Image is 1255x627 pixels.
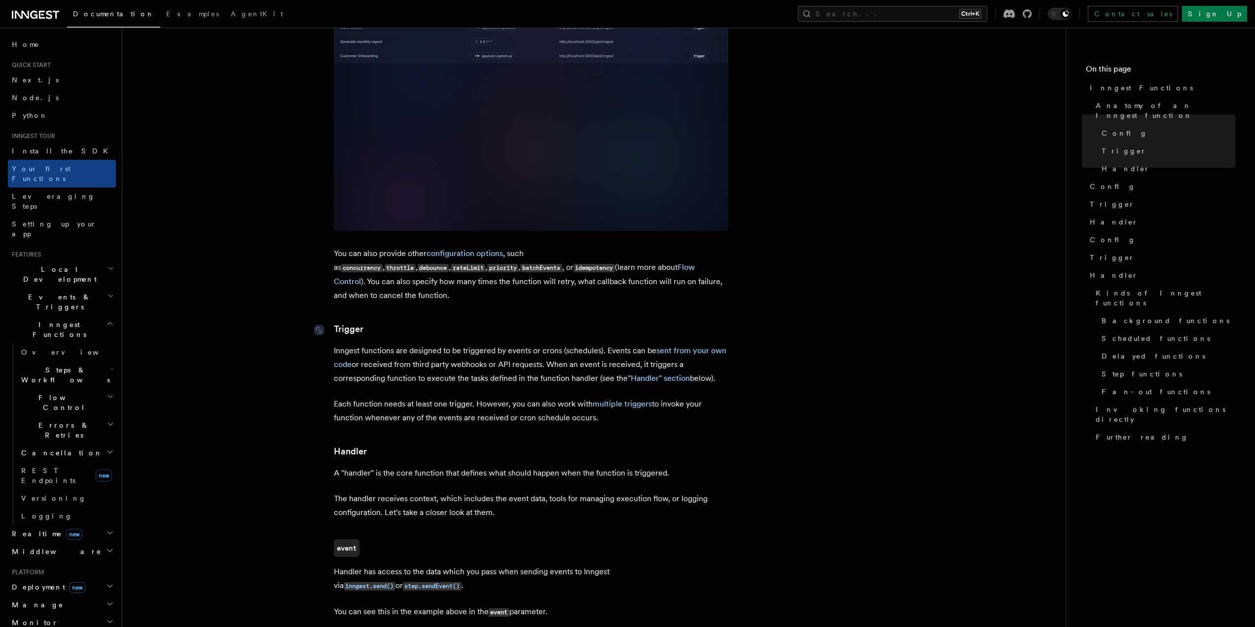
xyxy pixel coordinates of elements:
span: Local Development [8,264,108,284]
span: Step functions [1102,369,1182,379]
span: Logging [21,512,72,520]
a: Anatomy of an Inngest function [1092,97,1235,124]
button: Manage [8,596,116,614]
button: Errors & Retries [17,416,116,444]
a: Trigger [1086,195,1235,213]
span: Install the SDK [12,147,114,155]
span: Flow Control [17,393,107,412]
h4: On this page [1086,63,1235,79]
a: Home [8,36,116,53]
a: Python [8,107,116,124]
code: idempotency [574,264,615,272]
span: Background functions [1102,316,1229,326]
code: debounce [418,264,449,272]
a: event [334,539,359,557]
span: Steps & Workflows [17,365,110,385]
a: Your first Functions [8,160,116,187]
span: Quick start [8,61,51,69]
kbd: Ctrl+K [959,9,981,19]
span: Config [1102,128,1147,138]
span: Home [12,39,39,49]
span: Setting up your app [12,220,97,238]
span: REST Endpoints [21,467,75,484]
span: Scheduled functions [1102,333,1210,343]
span: Inngest tour [8,132,55,140]
a: Config [1098,124,1235,142]
button: Cancellation [17,444,116,462]
span: Handler [1090,270,1138,280]
a: Contact sales [1088,6,1178,22]
button: Local Development [8,260,116,288]
a: Scheduled functions [1098,330,1235,347]
span: Documentation [73,10,154,18]
p: Inngest functions are designed to be triggered by events or crons (schedules). Events can be or r... [334,344,728,385]
button: Realtimenew [8,525,116,543]
a: Sign Up [1182,6,1247,22]
code: concurrency [341,264,383,272]
a: Handler [334,444,367,458]
p: You can see this in the example above in the parameter. [334,605,728,619]
p: Handler has access to the data which you pass when sending events to Inngest via or . [334,565,728,593]
a: Flow Control [334,262,695,286]
a: Trigger [334,322,363,336]
span: new [66,529,82,540]
span: Invoking functions directly [1096,405,1235,424]
span: Platform [8,568,44,576]
span: Errors & Retries [17,420,107,440]
p: You can also provide other , such as , , , , , , or (learn more about ). You can also specify how... [334,247,728,302]
span: new [69,582,85,593]
span: Cancellation [17,448,103,458]
a: multiple triggers [593,399,652,408]
a: Config [1086,178,1235,195]
a: Trigger [1098,142,1235,160]
a: Documentation [67,3,160,28]
p: The handler receives context, which includes the event data, tools for managing execution flow, o... [334,492,728,519]
span: Handler [1102,164,1150,174]
a: Handler [1098,160,1235,178]
a: Invoking functions directly [1092,401,1235,428]
code: batchEvents [520,264,562,272]
a: Handler [1086,213,1235,231]
p: Each function needs at least one trigger. However, you can also work with to invoke your function... [334,397,728,425]
button: Deploymentnew [8,578,116,596]
a: Examples [160,3,225,27]
a: Further reading [1092,428,1235,446]
a: sent from your own code [334,346,726,369]
a: "Handler" section [628,373,690,383]
span: new [96,470,112,481]
span: Examples [166,10,219,18]
a: Delayed functions [1098,347,1235,365]
button: Flow Control [17,389,116,416]
code: throttle [385,264,416,272]
a: AgentKit [225,3,289,27]
a: Setting up your app [8,215,116,243]
span: Python [12,111,48,119]
span: Versioning [21,494,86,502]
a: Inngest Functions [1086,79,1235,97]
a: Next.js [8,71,116,89]
span: Inngest Functions [8,320,107,339]
a: Leveraging Steps [8,187,116,215]
span: Trigger [1090,199,1135,209]
p: A "handler" is the core function that defines what should happen when the function is triggered. [334,466,728,480]
span: Delayed functions [1102,351,1205,361]
button: Middleware [8,543,116,560]
span: Events & Triggers [8,292,108,312]
a: Install the SDK [8,142,116,160]
a: Config [1086,231,1235,249]
span: Inngest Functions [1090,83,1193,93]
span: Deployment [8,582,85,592]
a: Handler [1086,266,1235,284]
code: event [489,608,509,617]
span: Leveraging Steps [12,192,95,210]
span: Middleware [8,547,102,556]
button: Events & Triggers [8,288,116,316]
a: configuration options [427,249,503,258]
a: Background functions [1098,312,1235,330]
a: Fan-out functions [1098,383,1235,401]
span: AgentKit [231,10,283,18]
span: Next.js [12,76,59,84]
span: Trigger [1090,253,1135,262]
span: Node.js [12,94,59,102]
